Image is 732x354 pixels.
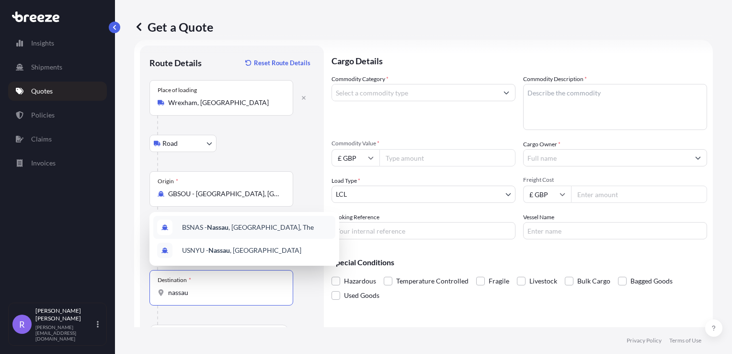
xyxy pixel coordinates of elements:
p: Terms of Use [669,337,701,344]
span: Hazardous [344,274,376,288]
button: Show suggestions [689,149,707,166]
p: Get a Quote [134,19,213,35]
span: Load Type [332,176,360,186]
input: Place of loading [168,98,281,107]
div: Origin [158,177,178,185]
input: Full name [524,149,689,166]
p: Reset Route Details [254,58,310,68]
p: Special Conditions [332,259,707,266]
input: Select a commodity type [332,84,498,101]
input: Enter amount [571,186,707,203]
span: Livestock [529,274,557,288]
span: Fragile [489,274,509,288]
span: R [19,319,25,329]
input: Enter name [523,222,707,239]
label: Cargo Owner [523,140,560,149]
input: Destination [168,288,281,297]
span: Commodity Value [332,140,515,147]
span: LCL [336,189,347,199]
input: Your internal reference [332,222,515,239]
span: Road [162,139,178,148]
p: Invoices [31,158,56,168]
p: Policies [31,110,55,120]
p: [PERSON_NAME][EMAIL_ADDRESS][DOMAIN_NAME] [35,324,95,342]
b: Nassau [208,246,230,254]
p: [PERSON_NAME] [PERSON_NAME] [35,307,95,322]
input: Origin [168,189,281,199]
p: Quotes [31,86,53,96]
p: Shipments [31,62,62,72]
input: Type amount [379,149,515,166]
label: Commodity Description [523,74,587,84]
p: Claims [31,134,52,144]
div: Destination [158,276,191,284]
span: Bagged Goods [630,274,673,288]
span: Freight Cost [523,176,707,184]
button: Select transport [149,135,217,152]
label: Vessel Name [523,212,554,222]
span: Bulk Cargo [577,274,610,288]
div: Show suggestions [149,212,339,266]
span: Used Goods [344,288,379,303]
label: Commodity Category [332,74,389,84]
b: Nassau [207,223,229,231]
span: BSNAS - , [GEOGRAPHIC_DATA], The [182,223,314,232]
span: USNYU - , [GEOGRAPHIC_DATA] [182,246,301,255]
div: Place of loading [158,86,197,94]
p: Privacy Policy [627,337,662,344]
button: Show suggestions [498,84,515,101]
p: Cargo Details [332,46,707,74]
p: Route Details [149,57,202,69]
label: Booking Reference [332,212,379,222]
p: Insights [31,38,54,48]
span: Temperature Controlled [396,274,469,288]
